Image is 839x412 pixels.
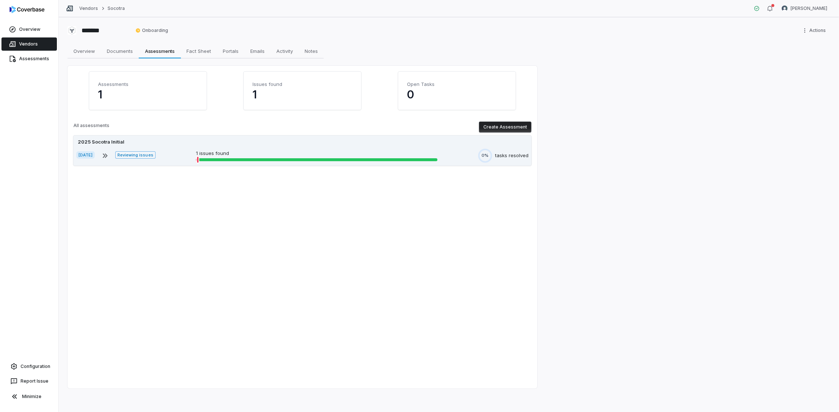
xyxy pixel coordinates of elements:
span: Overview [70,46,98,56]
span: Activity [273,46,296,56]
p: 0 [407,88,507,101]
img: Shaun Angley avatar [782,6,788,11]
span: Portals [220,46,241,56]
h4: Issues found [253,80,352,88]
img: logo-D7KZi-bG.svg [10,6,44,13]
button: Create Assessment [479,122,531,133]
span: Emails [247,46,268,56]
a: Assessments [1,52,57,65]
span: Assessments [142,46,178,56]
a: Vendors [1,37,57,51]
p: 1 [98,88,198,101]
button: More actions [800,25,830,36]
span: Notes [302,46,321,56]
button: Shaun Angley avatar[PERSON_NAME] [777,3,832,14]
a: Socotra [108,6,125,11]
button: Minimize [3,389,55,404]
button: Report Issue [3,375,55,388]
span: Fact Sheet [184,46,214,56]
a: Overview [1,23,57,36]
h4: Assessments [98,80,198,88]
span: [DATE] [76,151,95,159]
div: 2025 Socotra Initial [76,138,126,146]
a: Vendors [79,6,98,11]
p: All assessments [73,123,109,131]
span: [PERSON_NAME] [791,6,827,11]
p: 1 issues found [196,150,437,157]
a: Configuration [3,360,55,373]
span: 0% [482,153,489,158]
span: Reviewing issues [115,151,155,159]
span: Onboarding [135,28,168,33]
span: Documents [104,46,136,56]
h4: Open Tasks [407,80,507,88]
p: 1 [253,88,352,101]
div: tasks resolved [495,152,529,159]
